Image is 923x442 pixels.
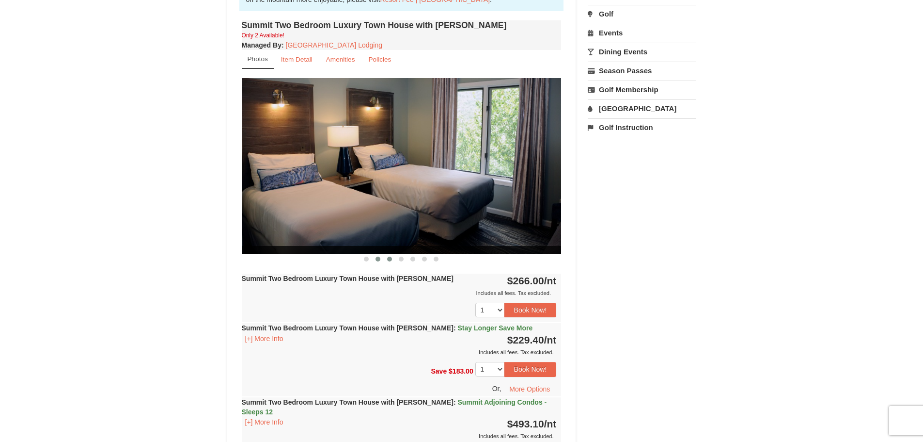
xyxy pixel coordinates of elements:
[544,334,557,345] span: /nt
[281,56,313,63] small: Item Detail
[504,303,557,317] button: Book Now!
[449,367,473,375] span: $183.00
[286,41,382,49] a: [GEOGRAPHIC_DATA] Lodging
[242,20,562,30] h4: Summit Two Bedroom Luxury Town House with [PERSON_NAME]
[492,384,501,392] span: Or,
[242,41,284,49] strong: :
[320,50,361,69] a: Amenities
[242,288,557,298] div: Includes all fees. Tax excluded.
[588,118,696,136] a: Golf Instruction
[588,99,696,117] a: [GEOGRAPHIC_DATA]
[242,41,282,49] span: Managed By
[326,56,355,63] small: Amenities
[248,55,268,63] small: Photos
[507,275,557,286] strong: $266.00
[457,324,532,332] span: Stay Longer Save More
[242,333,287,344] button: [+] More Info
[588,81,696,98] a: Golf Membership
[242,324,533,332] strong: Summit Two Bedroom Luxury Town House with [PERSON_NAME]
[242,275,454,282] strong: Summit Two Bedroom Luxury Town House with [PERSON_NAME]
[504,362,557,377] button: Book Now!
[454,324,456,332] span: :
[431,367,447,375] span: Save
[507,418,544,429] span: $493.10
[242,398,547,416] span: Summit Adjoining Condos - Sleeps 12
[588,5,696,23] a: Golf
[368,56,391,63] small: Policies
[242,431,557,441] div: Includes all fees. Tax excluded.
[544,418,557,429] span: /nt
[242,347,557,357] div: Includes all fees. Tax excluded.
[242,417,287,427] button: [+] More Info
[588,24,696,42] a: Events
[275,50,319,69] a: Item Detail
[503,382,556,396] button: More Options
[242,78,562,253] img: 18876286-203-b82bb466.png
[242,50,274,69] a: Photos
[507,334,544,345] span: $229.40
[588,43,696,61] a: Dining Events
[242,32,284,39] small: Only 2 Available!
[454,398,456,406] span: :
[544,275,557,286] span: /nt
[362,50,397,69] a: Policies
[242,398,547,416] strong: Summit Two Bedroom Luxury Town House with [PERSON_NAME]
[588,62,696,80] a: Season Passes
